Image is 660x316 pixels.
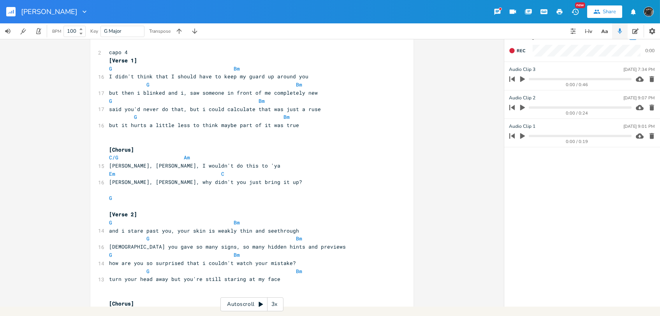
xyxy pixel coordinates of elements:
[109,260,296,267] span: how are you so surprised that i couldn't watch your mistake?
[109,49,128,56] span: capo 4
[109,243,346,250] span: [DEMOGRAPHIC_DATA] you gave so many signs, so many hidden hints and previews
[623,124,655,129] div: [DATE] 9:01 PM
[221,170,224,177] span: C
[509,94,535,102] span: Audio Clip 2
[109,122,299,129] span: but it hurts a little less to think maybe part of it was true
[623,67,655,72] div: [DATE] 7:34 PM
[109,146,134,153] span: [Chorus]
[109,154,118,161] span: C/G
[567,5,583,19] button: New
[109,97,112,104] span: G
[296,235,302,242] span: Bm
[234,219,240,226] span: Bm
[109,211,137,218] span: [Verse 2]
[109,178,302,185] span: [PERSON_NAME], [PERSON_NAME], why didn't you just bring it up?
[259,97,265,104] span: Bm
[109,170,115,177] span: Em
[184,154,190,161] span: Am
[603,8,616,15] div: Share
[509,34,655,40] div: Recordings
[146,235,150,242] span: G
[109,89,318,96] span: but then i blinked and i, saw someone in front of me completely new
[645,48,655,53] div: 0:00
[90,29,98,34] div: Key
[109,57,137,64] span: [Verse 1]
[509,123,535,130] span: Audio Clip 1
[109,227,299,234] span: and i stare past you, your skin is weakly thin and seethrough
[109,162,280,169] span: [PERSON_NAME], [PERSON_NAME], I wouldn't do this to 'ya
[109,73,308,80] span: I didn't think that I should have to keep my guard up around you
[134,113,137,120] span: G
[109,219,112,226] span: G
[146,81,150,88] span: G
[296,81,302,88] span: Bm
[523,111,632,115] div: 0:00 / 0:24
[296,268,302,275] span: Bm
[149,29,171,34] div: Transpose
[109,275,280,282] span: turn your head away but you're still staring at my face
[109,251,112,258] span: G
[623,96,655,100] div: [DATE] 9:07 PM
[109,65,112,72] span: G
[506,44,528,57] button: Rec
[517,48,525,54] span: Rec
[268,297,282,311] div: 3x
[509,66,535,73] span: Audio Clip 3
[234,251,240,258] span: Bm
[109,194,112,201] span: G
[587,5,622,18] button: Share
[146,268,150,275] span: G
[234,65,240,72] span: Bm
[109,300,134,307] span: [Chorus]
[52,29,61,34] div: BPM
[644,7,654,17] img: August Tyler Gallant
[104,28,121,35] span: G Major
[575,2,585,8] div: New
[109,106,321,113] span: said you'd never do that, but i could calculate that was just a ruse
[523,139,632,144] div: 0:00 / 0:19
[220,297,283,311] div: Autoscroll
[21,8,77,15] span: [PERSON_NAME]
[523,83,632,87] div: 0:00 / 0:46
[283,113,290,120] span: Bm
